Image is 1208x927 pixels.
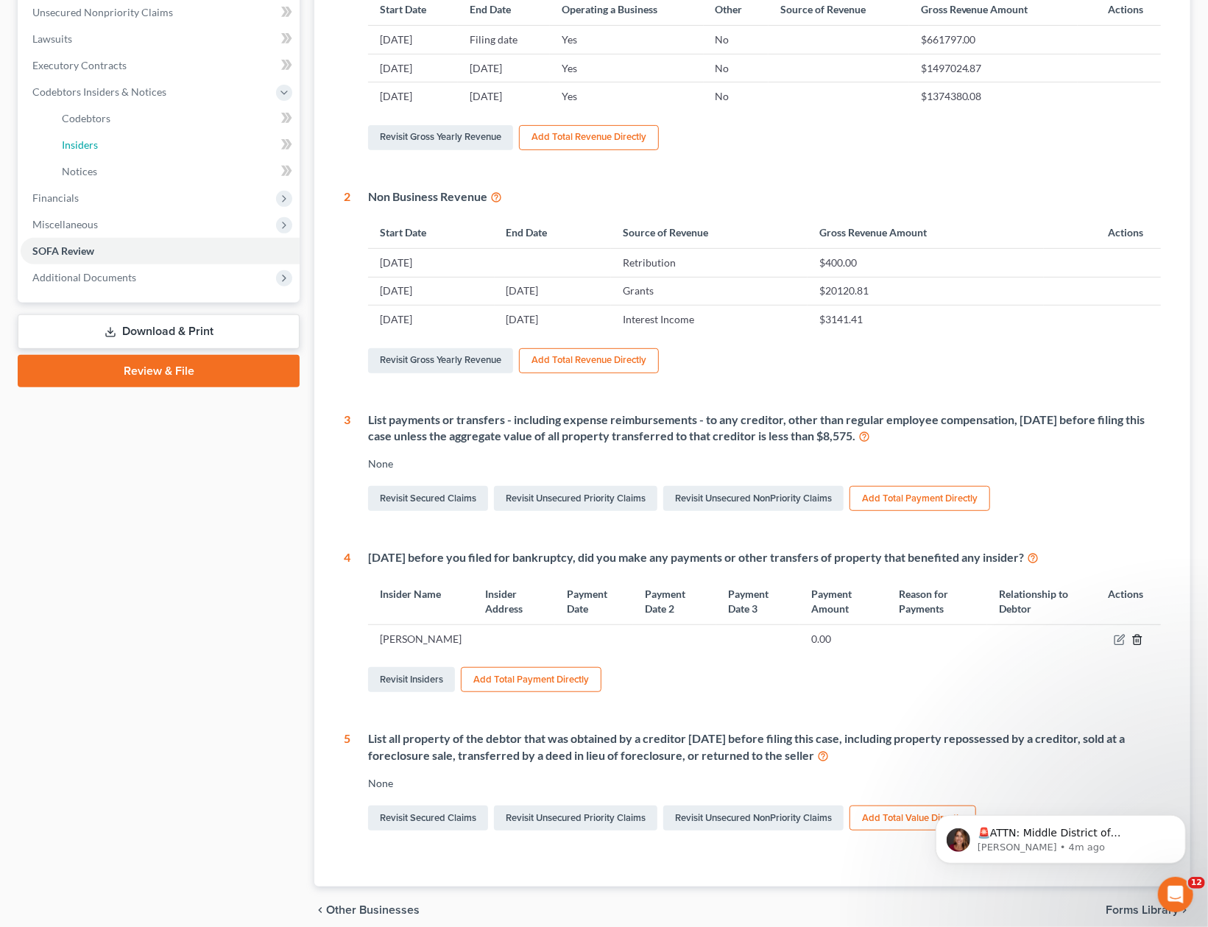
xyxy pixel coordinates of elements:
[1044,217,1161,249] th: Actions
[368,188,1161,205] div: Non Business Revenue
[987,578,1096,624] th: Relationship to Debtor
[326,904,420,916] span: Other Businesses
[1106,904,1179,916] span: Forms Library
[704,54,769,82] td: No
[32,218,98,230] span: Miscellaneous
[799,578,888,624] th: Payment Amount
[888,578,987,624] th: Reason for Payments
[18,314,300,349] a: Download & Print
[461,667,601,692] button: Add Total Payment Directly
[808,217,1044,249] th: Gross Revenue Amount
[62,112,110,124] span: Codebtors
[808,277,1044,305] td: $20120.81
[663,806,844,831] a: Revisit Unsecured NonPriority Claims
[21,52,300,79] a: Executory Contracts
[368,776,1161,791] div: None
[368,549,1161,566] div: [DATE] before you filed for bankruptcy, did you make any payments or other transfers of property ...
[344,549,350,695] div: 4
[494,486,657,511] a: Revisit Unsecured Priority Claims
[344,730,350,833] div: 5
[611,306,808,334] td: Interest Income
[368,457,1161,471] div: None
[368,249,494,277] td: [DATE]
[495,277,612,305] td: [DATE]
[32,6,173,18] span: Unsecured Nonpriority Claims
[799,624,888,652] td: 0.00
[808,306,1044,334] td: $3141.41
[850,486,990,511] button: Add Total Payment Directly
[850,806,976,831] button: Add Total Value Directly
[704,26,769,54] td: No
[494,806,657,831] a: Revisit Unsecured Priority Claims
[368,277,494,305] td: [DATE]
[914,784,1208,887] iframe: Intercom notifications message
[368,624,473,652] td: [PERSON_NAME]
[21,26,300,52] a: Lawsuits
[368,26,458,54] td: [DATE]
[550,26,703,54] td: Yes
[519,125,659,150] button: Add Total Revenue Directly
[368,125,513,150] a: Revisit Gross Yearly Revenue
[1096,578,1161,624] th: Actions
[368,578,473,624] th: Insider Name
[21,238,300,264] a: SOFA Review
[704,82,769,110] td: No
[909,82,1078,110] td: $1374380.08
[18,355,300,387] a: Review & File
[32,32,72,45] span: Lawsuits
[458,54,550,82] td: [DATE]
[611,217,808,249] th: Source of Revenue
[62,138,98,151] span: Insiders
[32,191,79,204] span: Financials
[32,85,166,98] span: Codebtors Insiders & Notices
[314,904,326,916] i: chevron_left
[32,271,136,283] span: Additional Documents
[32,244,94,257] span: SOFA Review
[368,82,458,110] td: [DATE]
[909,26,1078,54] td: $661797.00
[50,158,300,185] a: Notices
[611,249,808,277] td: Retribution
[550,54,703,82] td: Yes
[458,82,550,110] td: [DATE]
[368,217,494,249] th: Start Date
[368,806,488,831] a: Revisit Secured Claims
[495,306,612,334] td: [DATE]
[716,578,799,624] th: Payment Date 3
[909,54,1078,82] td: $1497024.87
[611,277,808,305] td: Grants
[808,249,1044,277] td: $400.00
[550,82,703,110] td: Yes
[633,578,716,624] th: Payment Date 2
[473,578,555,624] th: Insider Address
[663,486,844,511] a: Revisit Unsecured NonPriority Claims
[1158,877,1193,912] iframe: Intercom live chat
[1188,877,1205,889] span: 12
[314,904,420,916] button: chevron_left Other Businesses
[1106,904,1190,916] button: Forms Library chevron_right
[50,132,300,158] a: Insiders
[368,306,494,334] td: [DATE]
[368,412,1161,445] div: List payments or transfers - including expense reimbursements - to any creditor, other than regul...
[50,105,300,132] a: Codebtors
[368,348,513,373] a: Revisit Gross Yearly Revenue
[32,59,127,71] span: Executory Contracts
[344,412,350,515] div: 3
[458,26,550,54] td: Filing date
[368,730,1161,764] div: List all property of the debtor that was obtained by a creditor [DATE] before filing this case, i...
[555,578,633,624] th: Payment Date
[495,217,612,249] th: End Date
[519,348,659,373] button: Add Total Revenue Directly
[368,54,458,82] td: [DATE]
[368,486,488,511] a: Revisit Secured Claims
[344,188,350,376] div: 2
[62,165,97,177] span: Notices
[368,667,455,692] a: Revisit Insiders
